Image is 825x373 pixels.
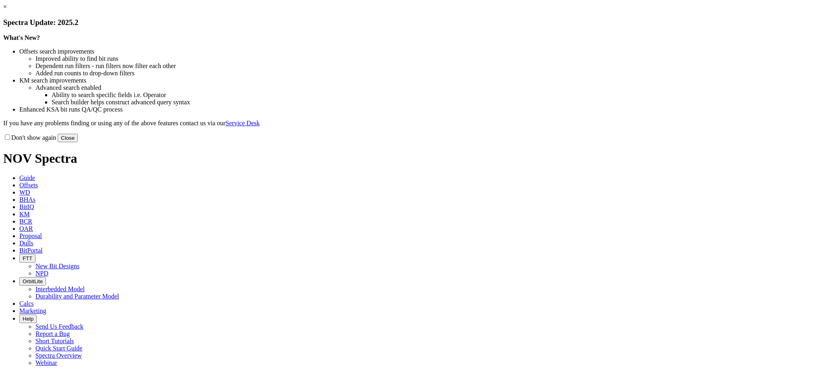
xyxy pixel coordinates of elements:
span: Guide [19,174,35,181]
li: Ability to search specific fields i.e. Operator [52,91,822,99]
h3: Spectra Update: 2025.2 [3,18,822,27]
li: Enhanced KSA bit runs QA/QC process [19,106,822,113]
span: BitIQ [19,203,34,210]
a: Short Tutorials [35,338,74,344]
a: Interbedded Model [35,286,85,292]
span: WD [19,189,30,196]
span: OrbitLite [23,278,43,284]
label: Don't show again [3,134,56,141]
span: BitPortal [19,247,43,254]
span: Help [23,316,33,322]
span: Offsets [19,182,38,189]
a: Webinar [35,359,57,366]
span: BCR [19,218,32,225]
span: KM [19,211,30,218]
li: Dependent run filters - run filters now filter each other [35,62,822,70]
a: Send Us Feedback [35,323,83,330]
span: BHAs [19,196,35,203]
li: Added run counts to drop-down filters [35,70,822,77]
a: Report a Bug [35,330,70,337]
a: New Bit Designs [35,263,79,269]
span: OAR [19,225,33,232]
span: Marketing [19,307,46,314]
a: Durability and Parameter Model [35,293,119,300]
li: Advanced search enabled [35,84,822,91]
span: Dulls [19,240,33,247]
span: Calcs [19,300,34,307]
li: Offsets search improvements [19,48,822,55]
a: × [3,3,7,10]
li: KM search improvements [19,77,822,84]
li: Improved ability to find bit runs [35,55,822,62]
a: Quick Start Guide [35,345,82,352]
a: Spectra Overview [35,352,82,359]
a: Service Desk [226,120,260,126]
input: Don't show again [5,135,10,140]
strong: What's New? [3,34,40,41]
span: Proposal [19,232,42,239]
li: Search builder helps construct advanced query syntax [52,99,822,106]
span: FTT [23,255,32,261]
a: NPD [35,270,48,277]
p: If you have any problems finding or using any of the above features contact us via our [3,120,822,127]
h1: NOV Spectra [3,151,822,166]
button: Close [58,134,78,142]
